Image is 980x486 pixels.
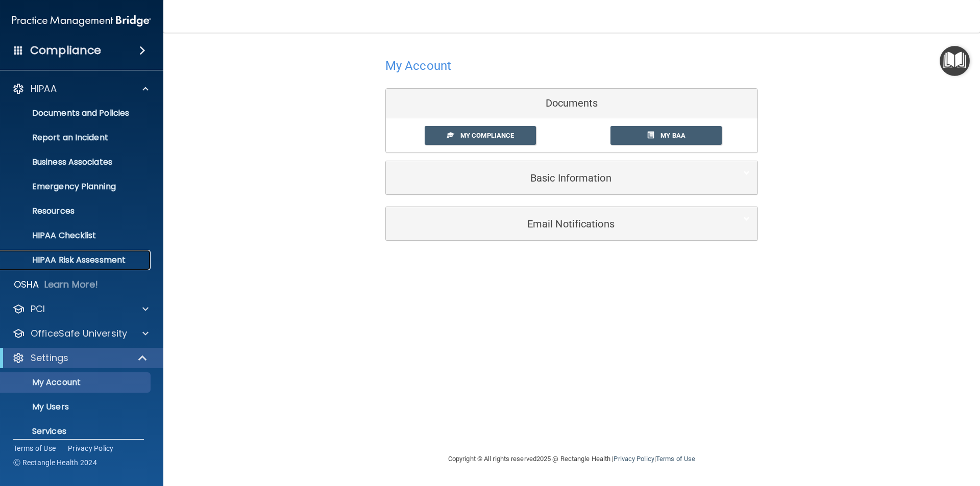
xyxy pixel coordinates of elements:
[7,231,146,241] p: HIPAA Checklist
[385,443,758,475] div: Copyright © All rights reserved 2025 @ Rectangle Health | |
[31,303,45,315] p: PCI
[31,327,127,340] p: OfficeSafe University
[12,83,149,95] a: HIPAA
[12,303,149,315] a: PCI
[31,352,68,364] p: Settings
[7,157,146,167] p: Business Associates
[7,108,146,118] p: Documents and Policies
[614,455,654,463] a: Privacy Policy
[803,414,968,454] iframe: Drift Widget Chat Controller
[7,133,146,143] p: Report an Incident
[7,255,146,265] p: HIPAA Risk Assessment
[394,218,719,229] h5: Email Notifications
[460,132,514,139] span: My Compliance
[14,278,39,291] p: OSHA
[386,89,757,118] div: Documents
[13,443,56,453] a: Terms of Use
[30,43,101,58] h4: Compliance
[7,182,146,192] p: Emergency Planning
[394,166,750,189] a: Basic Information
[44,278,99,291] p: Learn More!
[12,11,151,31] img: PMB logo
[7,426,146,437] p: Services
[7,206,146,216] p: Resources
[68,443,114,453] a: Privacy Policy
[31,83,57,95] p: HIPAA
[394,172,719,184] h5: Basic Information
[7,402,146,412] p: My Users
[656,455,695,463] a: Terms of Use
[385,59,451,72] h4: My Account
[940,46,970,76] button: Open Resource Center
[660,132,685,139] span: My BAA
[7,377,146,388] p: My Account
[13,457,97,468] span: Ⓒ Rectangle Health 2024
[12,352,148,364] a: Settings
[12,327,149,340] a: OfficeSafe University
[394,212,750,235] a: Email Notifications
